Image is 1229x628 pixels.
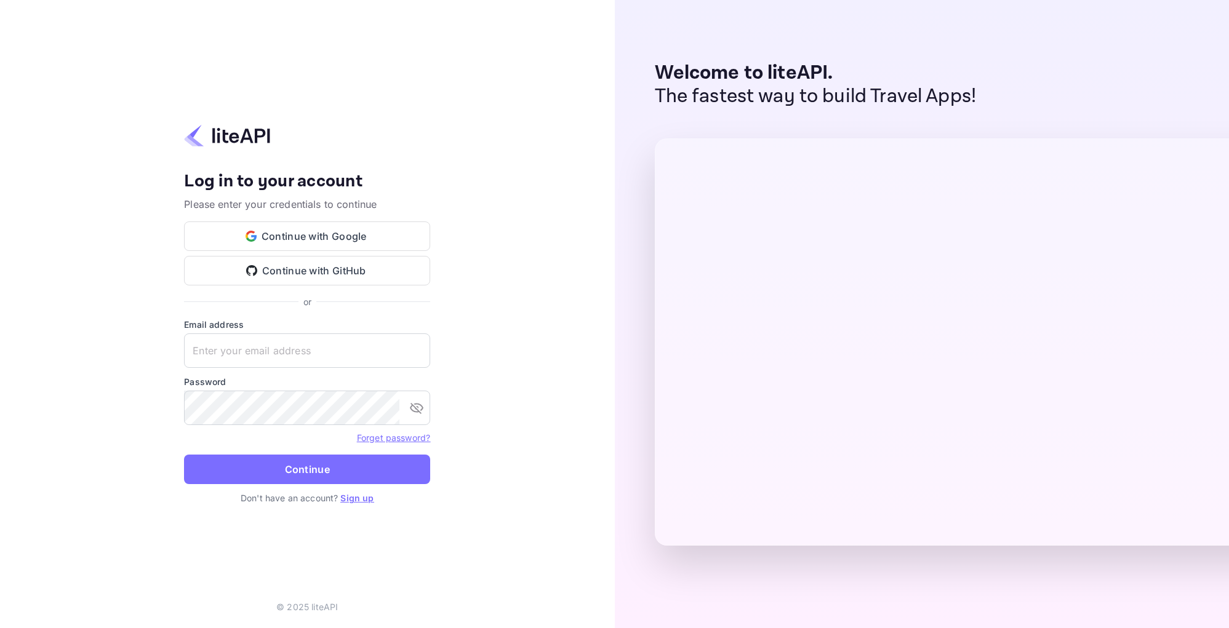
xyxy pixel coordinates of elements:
button: Continue with GitHub [184,256,430,285]
p: Don't have an account? [184,491,430,504]
p: or [303,295,311,308]
label: Email address [184,318,430,331]
input: Enter your email address [184,333,430,368]
p: Please enter your credentials to continue [184,197,430,212]
p: The fastest way to build Travel Apps! [655,85,977,108]
button: Continue with Google [184,221,430,251]
p: © 2025 liteAPI [276,600,338,613]
a: Forget password? [357,432,430,443]
h4: Log in to your account [184,171,430,193]
a: Forget password? [357,431,430,443]
a: Sign up [340,493,374,503]
label: Password [184,375,430,388]
button: Continue [184,455,430,484]
img: liteapi [184,124,270,148]
button: toggle password visibility [404,395,429,420]
p: Welcome to liteAPI. [655,62,977,85]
